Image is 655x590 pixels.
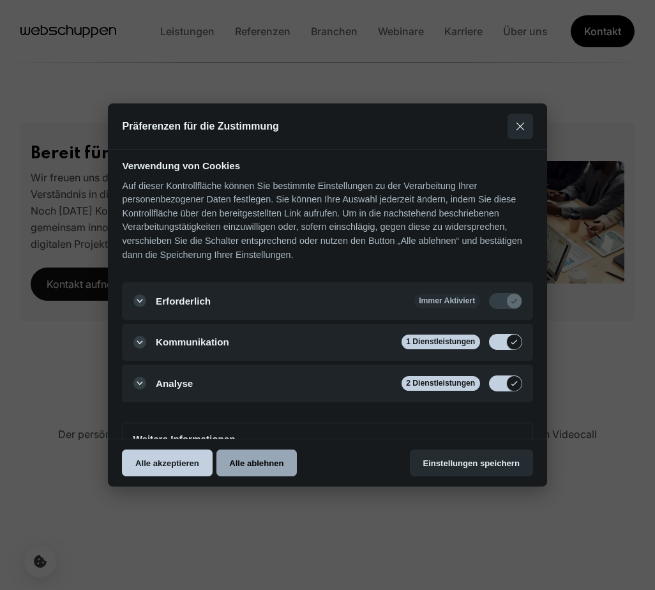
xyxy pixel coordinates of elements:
button: Alle ablehnen [216,450,297,476]
span: Immer Aktiviert [414,294,480,308]
p: Auf dieser Kontrollfläche können Sie bestimmte Einstellungen zu der Verarbeitung Ihrer personenbe... [122,179,532,262]
h2: Präferenzen für die Zustimmung [122,121,486,132]
button: ErforderlichImmer Aktiviert [122,282,532,319]
button: Alle akzeptieren [122,450,212,476]
span: 1 Dienstleistungen [402,335,480,349]
button: Einstellungen speichern [410,450,533,476]
span: 2 Dienstleistungen [402,376,480,391]
div: Verwendung von Cookies [122,160,240,171]
button: Kommunikation [122,324,532,361]
button: Modal schließen [508,114,533,139]
button: Analyse [122,365,532,402]
div: Weitere Informationen [133,434,235,444]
